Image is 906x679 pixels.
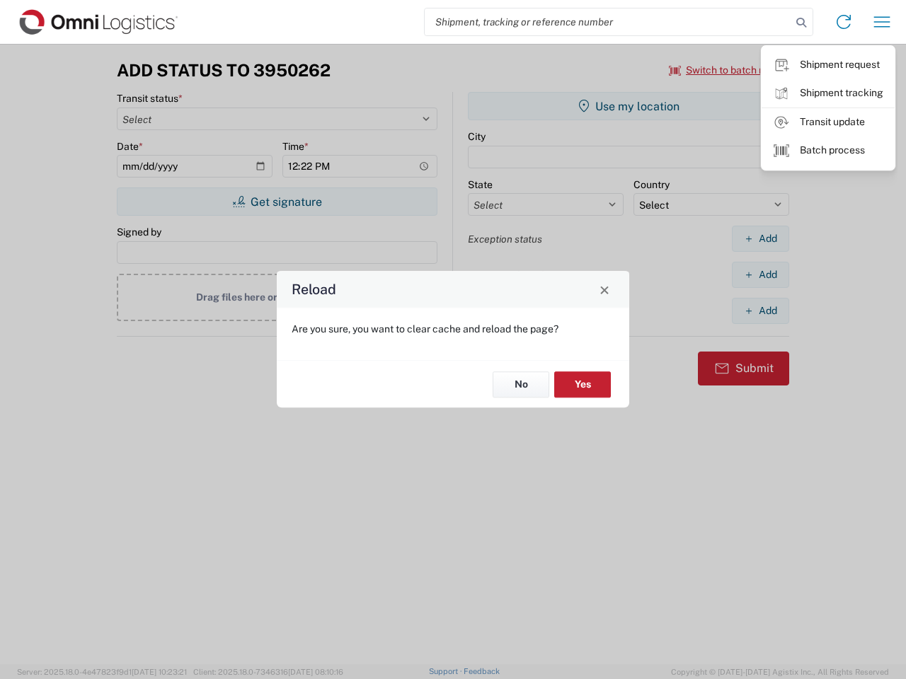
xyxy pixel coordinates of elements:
button: No [493,371,549,397]
a: Batch process [762,137,895,165]
button: Yes [554,371,611,397]
a: Shipment request [762,51,895,79]
input: Shipment, tracking or reference number [425,8,791,35]
a: Transit update [762,108,895,137]
button: Close [595,279,614,299]
a: Shipment tracking [762,79,895,108]
h4: Reload [292,279,336,300]
p: Are you sure, you want to clear cache and reload the page? [292,323,614,335]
